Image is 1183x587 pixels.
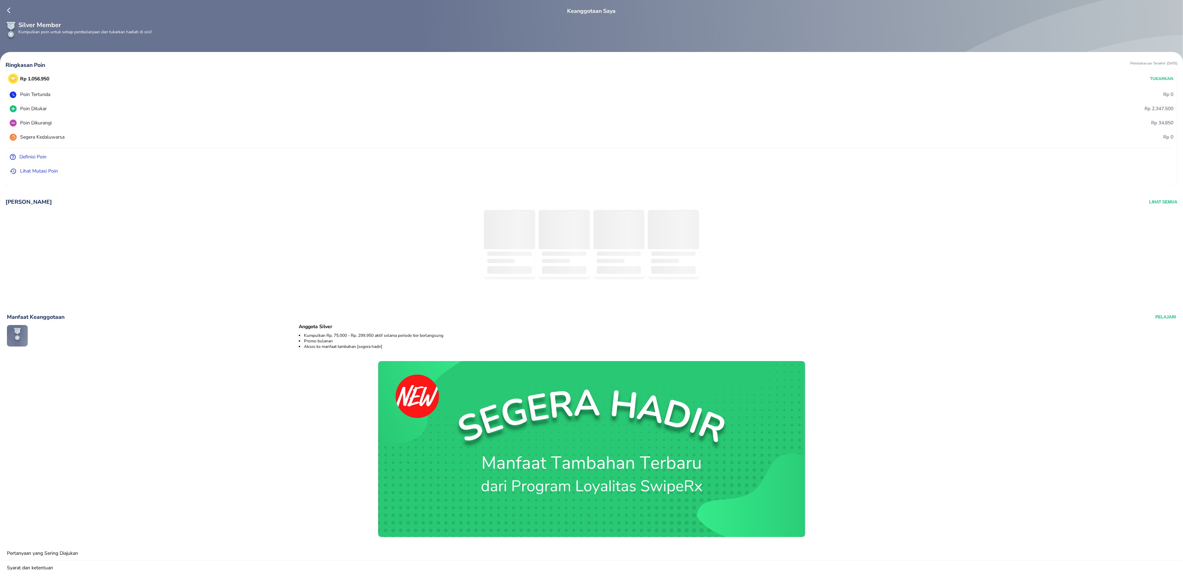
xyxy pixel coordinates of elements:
[304,333,1174,338] li: Kumpulkan Rp. 75.000 - Rp. 299.950 aktif selama periode tier berlangsung
[597,266,641,274] span: ‌
[484,211,535,249] span: ‌
[542,266,586,274] span: ‌
[567,7,616,15] p: Keanggotaan Saya
[20,91,50,98] p: Poin Tertunda
[593,211,645,249] span: ‌
[1151,119,1173,126] p: Rp 34.850
[20,75,49,82] p: Rp 1.056.950
[378,361,805,537] img: loyalty-coming-soon-banner.1ba9edef.png
[7,550,78,557] p: Pertanyaan yang Sering Diajukan
[7,564,53,571] p: Syarat dan ketentuan
[648,211,699,249] span: ‌
[487,259,515,263] span: ‌
[487,252,532,256] span: ‌
[542,252,586,256] span: ‌
[651,259,679,263] span: ‌
[18,20,1178,30] p: Silver Member
[539,211,590,249] span: ‌
[6,198,52,206] p: [PERSON_NAME]
[299,325,1174,328] div: Anggota Silver
[487,266,532,274] span: ‌
[6,61,45,69] p: Ringkasan Poin
[1156,313,1176,321] button: PELAJARI
[651,252,696,256] span: ‌
[20,133,64,141] p: Segera Kedaluwarsa
[597,252,641,256] span: ‌
[20,105,47,112] p: Poin Ditukar
[1163,133,1173,141] p: Rp 0
[20,167,58,175] p: Lihat Mutasi Poin
[542,259,570,263] span: ‌
[1150,76,1173,82] p: Tukarkan
[304,338,1174,344] li: Promo bulanan
[304,344,1174,349] li: Akses ke manfaat tambahan [segera hadir]
[19,153,46,160] p: Definisi Poin
[7,313,64,321] p: Manfaat Keanggotaan
[20,119,52,126] p: Poin Dikurangi
[597,259,625,263] span: ‌
[1130,61,1177,69] p: Pembaharuan Terakhir [DATE]
[651,266,696,274] span: ‌
[18,30,1178,34] p: Kumpulkan poin untuk setiap pembelanjaan dan tukarkan hadiah di sini!
[1149,198,1177,206] button: Lihat Semua
[1145,105,1173,112] p: Rp 2.347.500
[1163,91,1173,98] p: Rp 0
